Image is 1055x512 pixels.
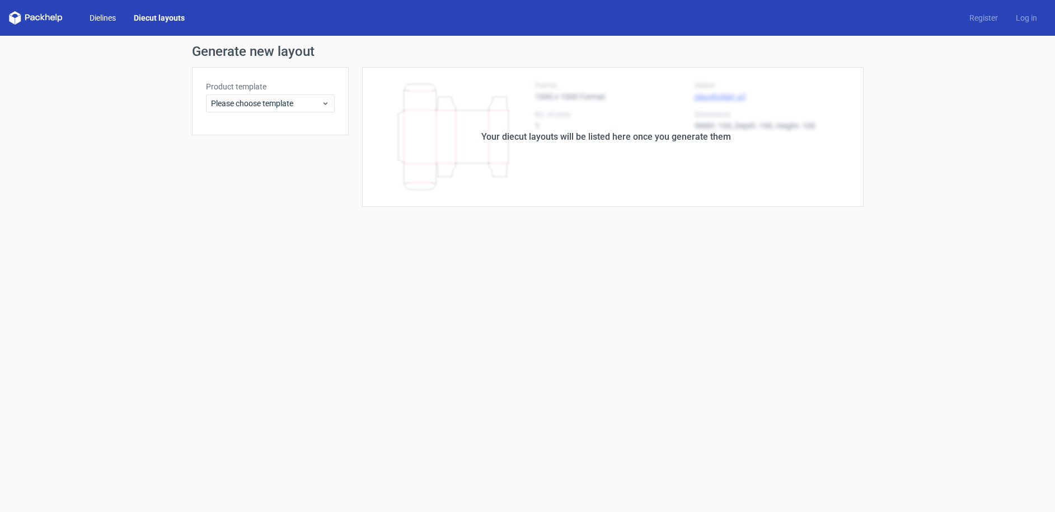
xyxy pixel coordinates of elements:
[960,12,1007,23] a: Register
[481,130,731,144] div: Your diecut layouts will be listed here once you generate them
[1007,12,1046,23] a: Log in
[192,45,864,58] h1: Generate new layout
[206,81,335,92] label: Product template
[125,12,194,23] a: Diecut layouts
[81,12,125,23] a: Dielines
[211,98,321,109] span: Please choose template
